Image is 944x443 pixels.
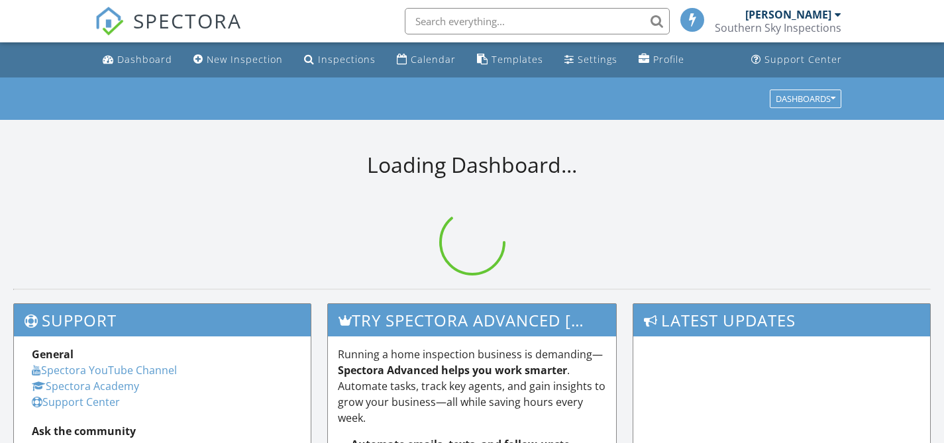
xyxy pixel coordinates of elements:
h3: Latest Updates [633,304,930,336]
div: Dashboard [117,53,172,66]
div: Inspections [318,53,376,66]
a: Dashboard [97,48,178,72]
a: Spectora YouTube Channel [32,363,177,377]
span: SPECTORA [133,7,242,34]
div: Calendar [411,53,456,66]
a: Settings [559,48,623,72]
div: Southern Sky Inspections [715,21,841,34]
a: Spectora Academy [32,379,139,393]
div: [PERSON_NAME] [745,8,831,21]
div: New Inspection [207,53,283,66]
h3: Try spectora advanced [DATE] [328,304,617,336]
img: The Best Home Inspection Software - Spectora [95,7,124,36]
div: Settings [578,53,617,66]
h3: Support [14,304,311,336]
a: New Inspection [188,48,288,72]
a: Support Center [32,395,120,409]
button: Dashboards [770,89,841,108]
input: Search everything... [405,8,670,34]
a: Templates [472,48,549,72]
div: Support Center [764,53,842,66]
a: Inspections [299,48,381,72]
div: Profile [653,53,684,66]
div: Templates [492,53,543,66]
a: Support Center [746,48,847,72]
a: Calendar [392,48,461,72]
p: Running a home inspection business is demanding— . Automate tasks, track key agents, and gain ins... [338,346,607,426]
div: Ask the community [32,423,293,439]
div: Dashboards [776,94,835,103]
strong: General [32,347,74,362]
a: SPECTORA [95,18,242,46]
strong: Spectora Advanced helps you work smarter [338,363,567,377]
a: Company Profile [633,48,690,72]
